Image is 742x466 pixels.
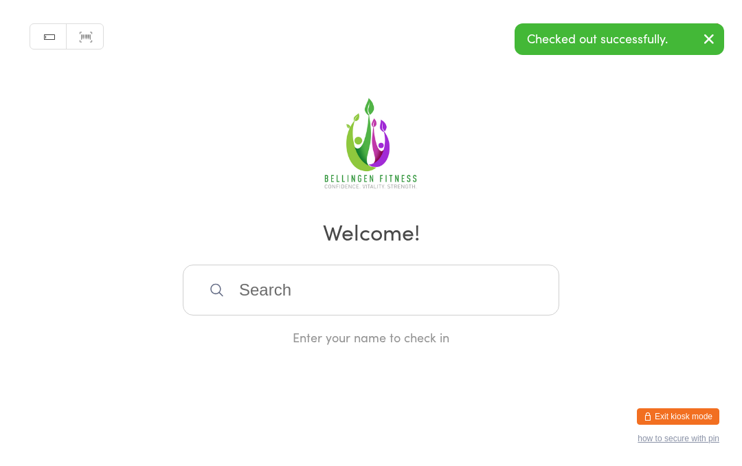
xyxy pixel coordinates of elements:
button: how to secure with pin [638,434,719,443]
div: Checked out successfully. [515,23,724,55]
div: Enter your name to check in [183,329,559,346]
input: Search [183,265,559,315]
h2: Welcome! [14,216,728,247]
button: Exit kiosk mode [637,408,719,425]
img: Bellingen Fitness [317,93,425,197]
